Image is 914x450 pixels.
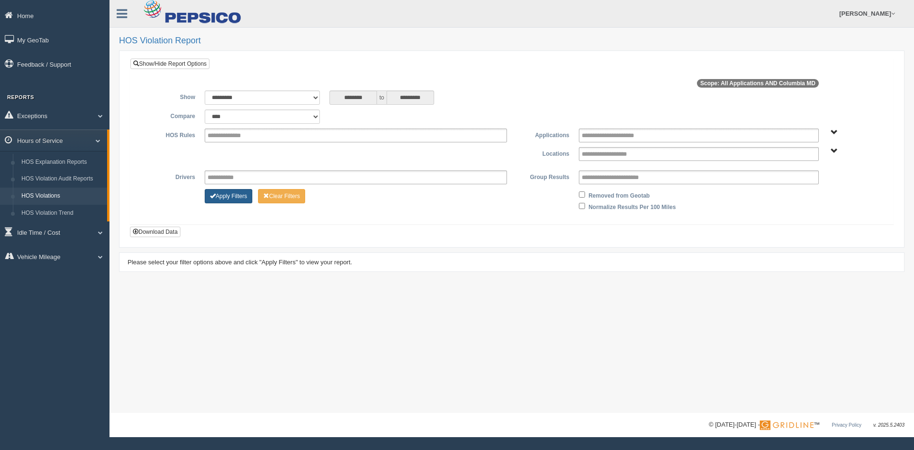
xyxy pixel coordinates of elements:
span: Please select your filter options above and click "Apply Filters" to view your report. [128,259,352,266]
label: HOS Rules [138,129,200,140]
span: to [377,90,387,105]
label: Removed from Geotab [588,189,650,200]
div: © [DATE]-[DATE] - ™ [709,420,904,430]
label: Locations [512,147,574,159]
a: HOS Violation Trend [17,205,107,222]
label: Normalize Results Per 100 Miles [588,200,676,212]
span: Scope: All Applications AND Columbia MD [697,79,819,88]
a: HOS Violation Audit Reports [17,170,107,188]
h2: HOS Violation Report [119,36,904,46]
label: Drivers [138,170,200,182]
a: Show/Hide Report Options [130,59,209,69]
label: Applications [512,129,574,140]
span: v. 2025.5.2403 [874,422,904,428]
label: Compare [138,110,200,121]
button: Change Filter Options [258,189,305,203]
button: Download Data [130,227,180,237]
a: Privacy Policy [832,422,861,428]
label: Group Results [512,170,574,182]
img: Gridline [760,420,814,430]
button: Change Filter Options [205,189,252,203]
a: HOS Explanation Reports [17,154,107,171]
label: Show [138,90,200,102]
a: HOS Violations [17,188,107,205]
